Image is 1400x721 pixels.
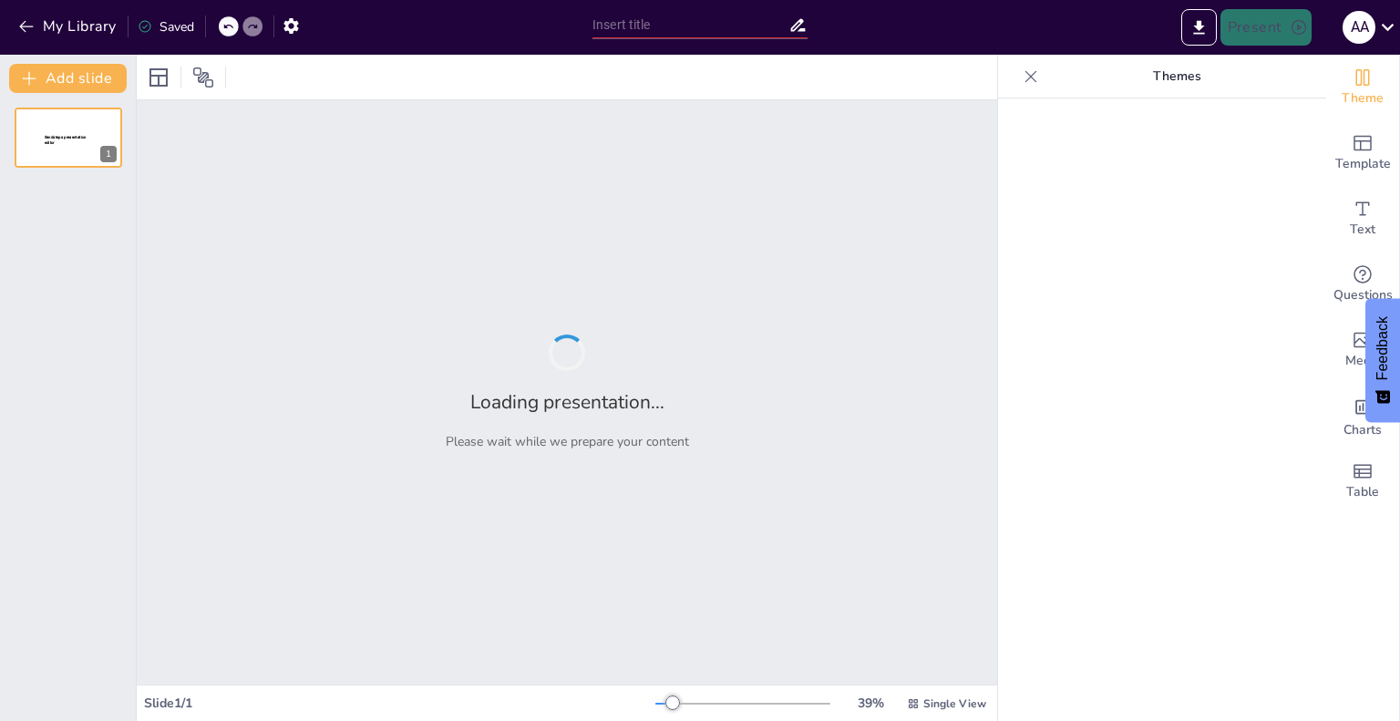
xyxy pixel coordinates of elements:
div: Add images, graphics, shapes or video [1326,317,1399,383]
h2: Loading presentation... [470,389,664,415]
div: Slide 1 / 1 [144,695,655,712]
div: Saved [138,18,194,36]
div: Layout [144,63,173,92]
span: Media [1345,351,1381,371]
button: Export to PowerPoint [1181,9,1217,46]
p: Themes [1045,55,1308,98]
div: Get real-time input from your audience [1326,252,1399,317]
div: 1 [100,146,117,162]
span: Theme [1342,88,1384,108]
span: Feedback [1374,316,1391,380]
div: Add ready made slides [1326,120,1399,186]
div: Change the overall theme [1326,55,1399,120]
span: Text [1350,220,1375,240]
div: 1 [15,108,122,168]
span: Table [1346,482,1379,502]
span: Template [1335,154,1391,174]
span: Single View [923,696,986,711]
p: Please wait while we prepare your content [446,433,689,450]
div: Add charts and graphs [1326,383,1399,448]
span: Sendsteps presentation editor [45,135,87,145]
button: Add slide [9,64,127,93]
input: Insert title [592,12,788,38]
span: Position [192,67,214,88]
div: 39 % [849,695,892,712]
div: Add a table [1326,448,1399,514]
div: Add text boxes [1326,186,1399,252]
button: Feedback - Show survey [1365,298,1400,422]
button: A A [1343,9,1375,46]
button: My Library [14,12,124,41]
span: Charts [1343,420,1382,440]
button: Present [1220,9,1312,46]
div: A A [1343,11,1375,44]
span: Questions [1333,285,1393,305]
